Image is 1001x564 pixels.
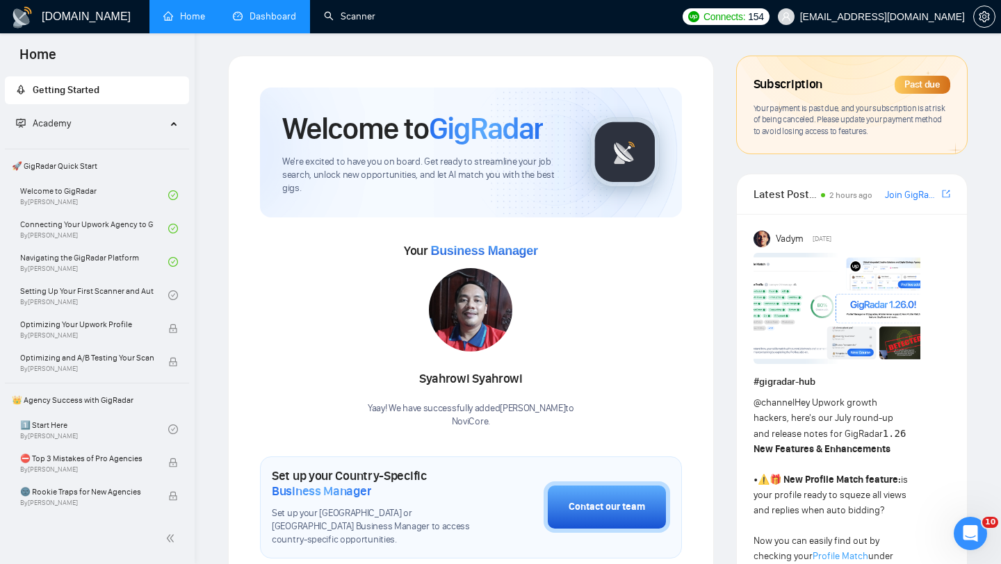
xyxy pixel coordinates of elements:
code: 1.26 [883,428,906,439]
a: export [942,188,950,201]
div: Contact our team [569,499,645,515]
a: Navigating the GigRadar PlatformBy[PERSON_NAME] [20,247,168,277]
a: Profile Match [813,550,868,562]
span: Connects: [703,9,745,24]
span: Set up your [GEOGRAPHIC_DATA] or [GEOGRAPHIC_DATA] Business Manager to access country-specific op... [272,507,474,547]
button: setting [973,6,995,28]
span: lock [168,357,178,367]
span: 👑 Agency Success with GigRadar [6,386,188,414]
span: user [781,12,791,22]
iframe: Intercom live chat [954,517,987,550]
span: check-circle [168,190,178,200]
span: By [PERSON_NAME] [20,331,154,340]
span: Vadym [776,231,804,247]
span: rocket [16,85,26,94]
a: searchScanner [324,10,375,22]
li: Getting Started [5,76,189,104]
span: export [942,188,950,199]
span: lock [168,324,178,333]
p: NoviCore . [368,415,574,429]
span: Your [404,243,538,258]
span: 10 [982,517,998,528]
a: homeHome [163,10,205,22]
span: [DATE] [813,233,831,245]
img: F09AC4U7ATU-image.png [754,253,920,364]
a: setting [973,11,995,22]
span: 2 hours ago [829,190,872,200]
div: Past due [895,76,950,94]
span: fund-projection-screen [16,118,26,128]
span: We're excited to have you on board. Get ready to streamline your job search, unlock new opportuni... [282,156,568,195]
a: Connecting Your Upwork Agency to GigRadarBy[PERSON_NAME] [20,213,168,244]
span: 🎁 [770,474,781,486]
span: By [PERSON_NAME] [20,499,154,507]
span: 🚀 GigRadar Quick Start [6,152,188,180]
strong: New Profile Match feature: [783,474,901,486]
span: ⚠️ [758,474,770,486]
img: upwork-logo.png [688,11,699,22]
h1: Set up your Country-Specific [272,468,474,499]
span: Latest Posts from the GigRadar Community [754,185,817,203]
span: check-circle [168,257,178,267]
span: Your payment is past due, and your subscription is at risk of being canceled. Please update your ... [754,103,945,136]
a: 1️⃣ Start HereBy[PERSON_NAME] [20,414,168,445]
span: check-circle [168,224,178,233]
img: 1698162396058-IMG-20231023-WA0155.jpg [429,268,512,351]
span: GigRadar [429,110,543,147]
a: dashboardDashboard [233,10,296,22]
img: gigradar-logo.png [590,117,660,187]
span: check-circle [168,290,178,300]
span: Optimizing Your Upwork Profile [20,317,154,331]
span: Academy [33,117,71,129]
img: logo [11,6,33,28]
span: 🌚 Rookie Traps for New Agencies [20,485,154,499]
span: lock [168,491,178,501]
button: Contact our team [544,481,670,533]
span: Business Manager [430,244,537,258]
span: double-left [165,531,179,545]
img: Vadym [754,231,770,247]
a: Join GigRadar Slack Community [885,188,939,203]
div: Syahrowi Syahrowi [368,367,574,391]
span: By [PERSON_NAME] [20,465,154,474]
span: Academy [16,117,71,129]
span: Getting Started [33,84,99,96]
span: @channel [754,397,795,408]
span: By [PERSON_NAME] [20,365,154,373]
span: lock [168,458,178,467]
span: setting [974,11,995,22]
span: Optimizing and A/B Testing Your Scanner for Better Results [20,351,154,365]
a: Welcome to GigRadarBy[PERSON_NAME] [20,180,168,210]
strong: New Features & Enhancements [754,443,890,455]
span: Home [8,44,67,74]
span: 154 [748,9,763,24]
h1: Welcome to [282,110,543,147]
h1: # gigradar-hub [754,374,950,390]
span: ⛔ Top 3 Mistakes of Pro Agencies [20,451,154,465]
a: Setting Up Your First Scanner and Auto-BidderBy[PERSON_NAME] [20,280,168,310]
span: Business Manager [272,483,371,499]
div: Yaay! We have successfully added [PERSON_NAME] to [368,402,574,429]
span: Subscription [754,73,822,97]
span: check-circle [168,424,178,434]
